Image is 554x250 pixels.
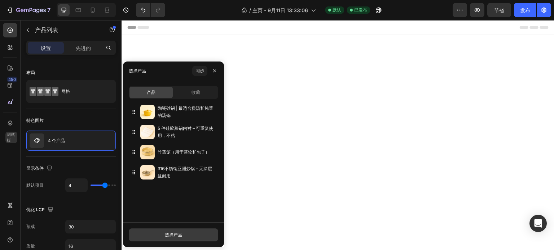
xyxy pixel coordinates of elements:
[192,66,207,76] button: 同步
[136,3,165,17] div: 撤消/重做
[122,20,554,250] iframe: 设计区
[354,7,367,13] font: 已发布
[61,88,70,94] font: 网格
[26,243,35,249] font: 质量
[252,7,308,13] font: 主页 - 9月11日 13:33:06
[26,224,35,229] font: 预载
[30,133,44,148] img: 产品特色图片
[76,45,91,51] font: 先进的
[140,105,155,119] img: 收藏品
[26,207,45,212] font: 优化 LCP
[129,228,218,241] button: 选择产品
[529,215,547,232] div: 打开 Intercom Messenger
[140,125,155,139] img: 收藏品
[26,70,35,75] font: 布局
[8,77,16,82] font: 450
[487,3,511,17] button: 节省
[158,126,213,138] font: 5 件硅胶蒸锅内衬 –​​ 可重复使用，不粘
[41,45,51,51] font: 设置
[333,7,341,13] font: 默认
[66,220,115,233] input: 汽车
[158,149,210,155] font: 竹蒸笼（用于蒸饺和包子）
[7,132,15,143] font: 测试版
[514,3,536,17] button: 发布
[35,26,96,34] p: 产品列表
[147,90,155,95] font: 产品
[129,68,146,73] font: 选择产品
[195,68,204,73] font: 同步
[3,3,54,17] button: 7
[35,26,58,33] font: 产品列表
[494,7,504,13] font: 节省
[66,179,87,192] input: 汽车
[192,90,200,95] font: 收藏
[48,138,65,143] font: 4 个产品
[26,118,44,123] font: 特色图片
[140,165,155,179] img: 收藏品
[47,6,50,14] font: 7
[26,165,44,171] font: 显示条件
[140,145,155,159] img: 收藏品
[158,166,212,178] font: 316不锈钢亚洲炒锅 – 无涂层且耐用
[26,182,44,188] font: 默认项目
[249,7,251,13] font: /
[520,7,530,13] font: 发布
[165,232,182,237] font: 选择产品
[158,105,213,118] font: 陶瓷砂锅 | 最适合煲汤和炖菜的汤锅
